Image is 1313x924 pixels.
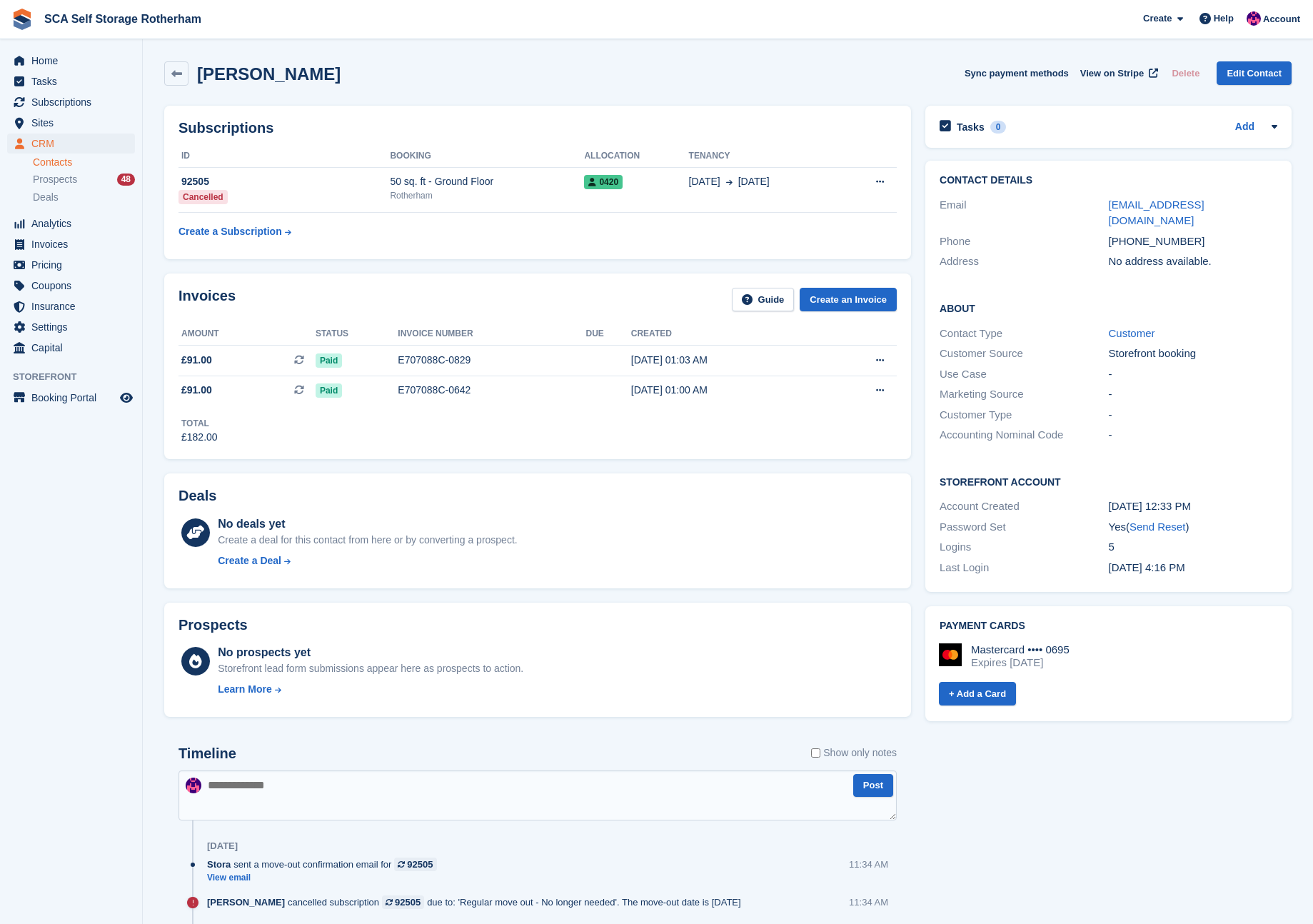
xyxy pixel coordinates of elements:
[957,121,985,134] h2: Tasks
[940,386,1108,403] div: Marketing Source
[207,872,444,884] a: View email
[1109,519,1277,536] div: Yes
[585,323,630,346] th: Due
[689,174,720,189] span: [DATE]
[31,317,117,337] span: Settings
[940,498,1108,515] div: Account Created
[31,71,117,91] span: Tasks
[218,533,517,548] div: Create a deal for this contact from here or by converting a prospect.
[1109,327,1155,339] a: Customer
[631,353,822,368] div: [DATE] 01:03 AM
[584,145,688,168] th: Allocation
[7,388,135,408] a: menu
[7,113,135,133] a: menu
[117,174,135,186] div: 48
[178,745,236,762] h2: Timeline
[689,145,841,168] th: Tenancy
[31,296,117,316] span: Insurance
[631,383,822,398] div: [DATE] 01:00 AM
[178,617,248,633] h2: Prospects
[218,661,523,676] div: Storefront lead form submissions appear here as prospects to action.
[940,560,1108,576] div: Last Login
[940,197,1108,229] div: Email
[1109,199,1204,227] a: [EMAIL_ADDRESS][DOMAIN_NAME]
[178,219,291,245] a: Create a Subscription
[31,92,117,112] span: Subscriptions
[178,488,216,504] h2: Deals
[31,338,117,358] span: Capital
[800,288,897,311] a: Create an Invoice
[940,175,1277,186] h2: Contact Details
[940,326,1108,342] div: Contact Type
[31,214,117,233] span: Analytics
[178,190,228,204] div: Cancelled
[390,174,584,189] div: 50 sq. ft - Ground Floor
[584,175,623,189] span: 0420
[197,64,341,84] h2: [PERSON_NAME]
[965,61,1069,85] button: Sync payment methods
[11,9,33,30] img: stora-icon-8386f47178a22dfd0bd8f6a31ec36ba5ce8667c1dd55bd0f319d3a0aa187defe.svg
[178,288,236,311] h2: Invoices
[1263,12,1300,26] span: Account
[181,353,212,368] span: £91.00
[940,621,1277,632] h2: Payment cards
[940,253,1108,270] div: Address
[940,366,1108,383] div: Use Case
[181,417,218,430] div: Total
[13,370,142,384] span: Storefront
[207,895,748,909] div: cancelled subscription due to: 'Regular move out - No longer needed'. The move-out date is [DATE]
[207,840,238,852] div: [DATE]
[940,427,1108,443] div: Accounting Nominal Code
[1143,11,1172,26] span: Create
[1080,66,1144,81] span: View on Stripe
[631,323,822,346] th: Created
[178,174,390,189] div: 92505
[398,353,585,368] div: E707088C-0829
[218,682,271,697] div: Learn More
[1126,521,1189,533] span: ( )
[7,255,135,275] a: menu
[316,383,342,398] span: Paid
[1109,253,1277,270] div: No address available.
[1109,346,1277,362] div: Storefront booking
[1109,498,1277,515] div: [DATE] 12:33 PM
[1235,119,1254,136] a: Add
[940,539,1108,556] div: Logins
[1214,11,1234,26] span: Help
[178,323,316,346] th: Amount
[811,745,820,760] input: Show only notes
[732,288,795,311] a: Guide
[31,276,117,296] span: Coupons
[31,51,117,71] span: Home
[118,389,135,406] a: Preview store
[186,778,201,793] img: Sam Chapman
[382,895,424,909] a: 92505
[940,346,1108,362] div: Customer Source
[7,296,135,316] a: menu
[181,383,212,398] span: £91.00
[1109,539,1277,556] div: 5
[31,113,117,133] span: Sites
[7,134,135,154] a: menu
[218,553,517,568] a: Create a Deal
[218,644,523,661] div: No prospects yet
[33,190,135,205] a: Deals
[1109,561,1185,573] time: 2025-07-18 15:16:53 UTC
[940,519,1108,536] div: Password Set
[33,156,135,169] a: Contacts
[7,317,135,337] a: menu
[390,145,584,168] th: Booking
[849,895,888,909] div: 11:34 AM
[316,353,342,368] span: Paid
[390,189,584,202] div: Rotherham
[1247,11,1261,26] img: Sam Chapman
[398,383,585,398] div: E707088C-0642
[218,553,281,568] div: Create a Deal
[316,323,398,346] th: Status
[218,516,517,533] div: No deals yet
[7,234,135,254] a: menu
[811,745,897,760] label: Show only notes
[1130,521,1185,533] a: Send Reset
[1109,407,1277,423] div: -
[218,682,523,697] a: Learn More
